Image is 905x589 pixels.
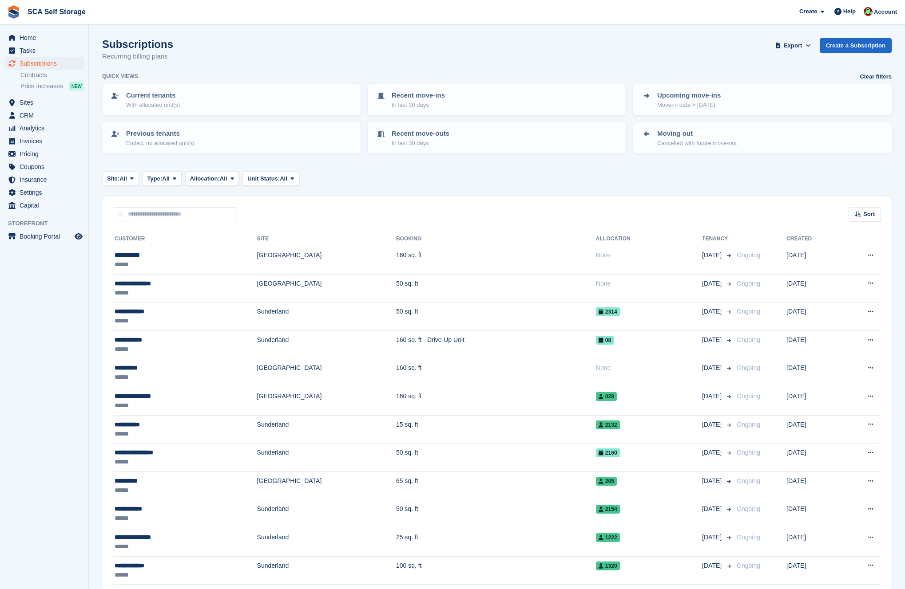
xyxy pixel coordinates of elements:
[702,363,723,373] span: [DATE]
[392,139,449,148] p: In last 30 days
[257,556,396,585] td: Sunderland
[396,359,596,387] td: 160 sq. ft
[4,230,84,243] a: menu
[247,174,280,183] span: Unit Status:
[4,44,84,57] a: menu
[257,528,396,557] td: Sunderland
[396,415,596,444] td: 15 sq. ft
[4,122,84,134] a: menu
[20,71,84,79] a: Contracts
[126,90,180,101] p: Current tenants
[4,199,84,212] a: menu
[786,359,841,387] td: [DATE]
[702,476,723,486] span: [DATE]
[392,90,445,101] p: Recent move-ins
[102,171,139,186] button: Site: All
[20,173,73,186] span: Insurance
[257,359,396,387] td: [GEOGRAPHIC_DATA]
[20,109,73,122] span: CRM
[737,280,760,287] span: Ongoing
[126,139,195,148] p: Ended, no allocated unit(s)
[20,186,73,199] span: Settings
[786,528,841,557] td: [DATE]
[396,246,596,275] td: 160 sq. ft
[190,174,220,183] span: Allocation:
[20,81,84,91] a: Price increases NEW
[786,246,841,275] td: [DATE]
[799,7,817,16] span: Create
[8,219,88,228] span: Storefront
[126,101,180,110] p: With allocated unit(s)
[257,330,396,359] td: Sunderland
[242,171,299,186] button: Unit Status: All
[4,96,84,109] a: menu
[20,199,73,212] span: Capital
[786,500,841,528] td: [DATE]
[786,444,841,472] td: [DATE]
[257,415,396,444] td: Sunderland
[369,85,625,114] a: Recent move-ins In last 30 days
[102,38,173,50] h1: Subscriptions
[737,534,760,541] span: Ongoing
[396,556,596,585] td: 100 sq. ft
[396,330,596,359] td: 160 sq. ft - Drive-Up Unit
[786,302,841,331] td: [DATE]
[786,387,841,416] td: [DATE]
[126,129,195,139] p: Previous tenants
[702,279,723,288] span: [DATE]
[786,415,841,444] td: [DATE]
[596,420,620,429] span: 2132
[20,135,73,147] span: Invoices
[396,528,596,557] td: 25 sq. ft
[20,44,73,57] span: Tasks
[257,232,396,246] th: Site
[7,5,20,19] img: stora-icon-8386f47178a22dfd0bd8f6a31ec36ba5ce8667c1dd55bd0f319d3a0aa187defe.svg
[702,335,723,345] span: [DATE]
[596,562,620,570] span: 1320
[786,232,841,246] th: Created
[4,31,84,44] a: menu
[20,122,73,134] span: Analytics
[392,101,445,110] p: In last 30 days
[257,387,396,416] td: [GEOGRAPHIC_DATA]
[596,232,702,246] th: Allocation
[863,210,875,219] span: Sort
[737,393,760,400] span: Ongoing
[737,505,760,512] span: Ongoing
[702,561,723,570] span: [DATE]
[596,279,702,288] div: None
[20,31,73,44] span: Home
[20,161,73,173] span: Coupons
[786,330,841,359] td: [DATE]
[774,38,813,53] button: Export
[257,500,396,528] td: Sunderland
[843,7,856,16] span: Help
[143,171,182,186] button: Type: All
[786,556,841,585] td: [DATE]
[102,51,173,62] p: Recurring billing plans
[657,101,721,110] p: Move-in date > [DATE]
[596,505,620,514] span: 2154
[4,109,84,122] a: menu
[162,174,170,183] span: All
[73,231,84,242] a: Preview store
[103,123,360,153] a: Previous tenants Ended, no allocated unit(s)
[702,420,723,429] span: [DATE]
[119,174,127,183] span: All
[280,174,287,183] span: All
[860,72,892,81] a: Clear filters
[20,148,73,160] span: Pricing
[702,251,723,260] span: [DATE]
[657,90,721,101] p: Upcoming move-ins
[784,41,802,50] span: Export
[20,96,73,109] span: Sites
[786,471,841,500] td: [DATE]
[657,139,737,148] p: Cancelled with future move-out
[103,85,360,114] a: Current tenants With allocated unit(s)
[737,477,760,484] span: Ongoing
[596,533,620,542] span: 1222
[4,161,84,173] a: menu
[113,232,257,246] th: Customer
[4,148,84,160] a: menu
[786,274,841,302] td: [DATE]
